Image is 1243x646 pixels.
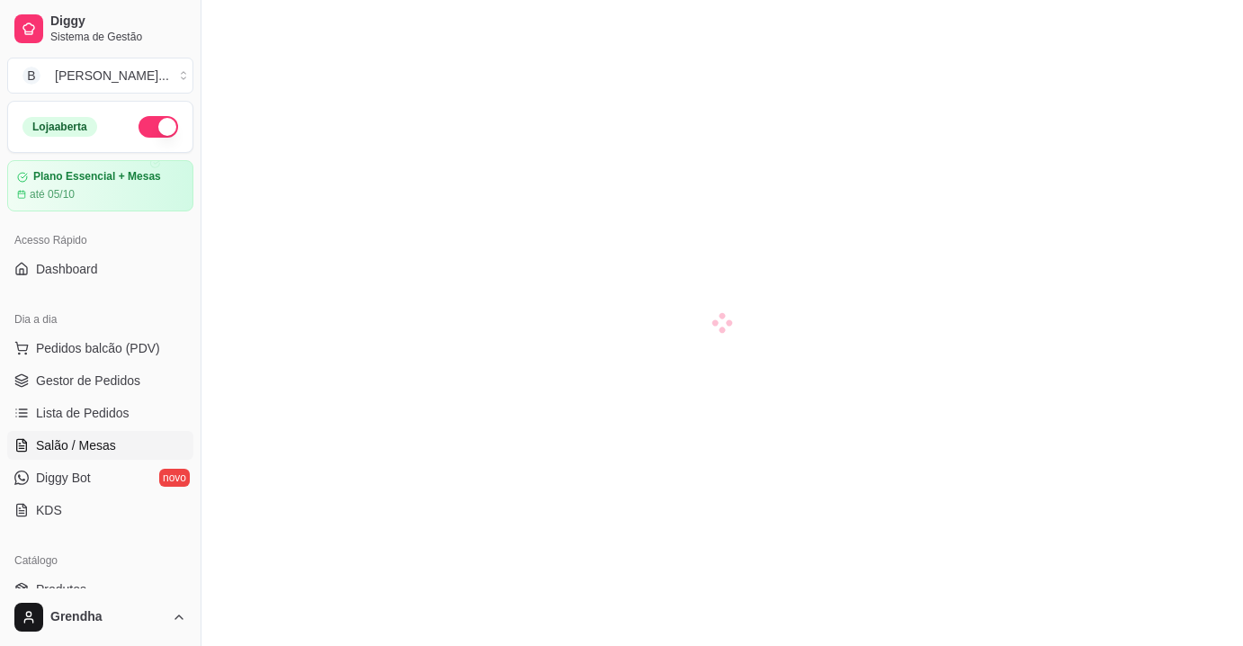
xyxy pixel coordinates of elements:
div: [PERSON_NAME] ... [55,67,169,85]
span: Produtos [36,580,86,598]
a: Salão / Mesas [7,431,193,460]
button: Grendha [7,596,193,639]
span: Gestor de Pedidos [36,372,140,390]
div: Acesso Rápido [7,226,193,255]
span: Sistema de Gestão [50,30,186,44]
div: Loja aberta [22,117,97,137]
a: KDS [7,496,193,525]
article: até 05/10 [30,187,75,202]
span: KDS [36,501,62,519]
a: Plano Essencial + Mesasaté 05/10 [7,160,193,211]
span: Diggy Bot [36,469,91,487]
a: Gestor de Pedidos [7,366,193,395]
button: Alterar Status [139,116,178,138]
span: Pedidos balcão (PDV) [36,339,160,357]
button: Select a team [7,58,193,94]
span: Lista de Pedidos [36,404,130,422]
a: DiggySistema de Gestão [7,7,193,50]
button: Pedidos balcão (PDV) [7,334,193,363]
span: Diggy [50,13,186,30]
span: Dashboard [36,260,98,278]
div: Dia a dia [7,305,193,334]
span: Grendha [50,609,165,625]
a: Lista de Pedidos [7,399,193,427]
a: Produtos [7,575,193,604]
a: Diggy Botnovo [7,463,193,492]
span: Salão / Mesas [36,436,116,454]
article: Plano Essencial + Mesas [33,170,161,184]
a: Dashboard [7,255,193,283]
div: Catálogo [7,546,193,575]
span: B [22,67,40,85]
